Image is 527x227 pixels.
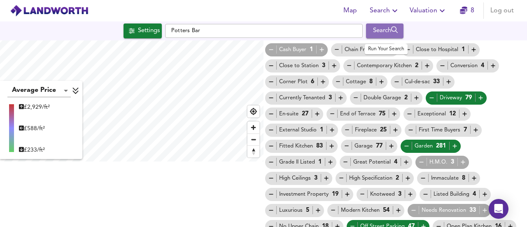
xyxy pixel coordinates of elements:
button: 8 [454,2,480,19]
button: Settings [124,23,162,38]
button: Zoom in [247,122,259,133]
a: 8 [460,5,474,16]
div: Settings [138,26,160,36]
div: £ 588/ft² [19,124,50,133]
button: Zoom out [247,133,259,145]
span: Map [340,5,360,16]
span: Search [370,5,400,16]
div: Click to configure Search Settings [124,23,162,38]
input: Enter a location... [165,24,363,38]
div: Average Price [7,84,71,97]
button: Search [366,23,403,38]
div: Open Intercom Messenger [489,199,508,219]
button: Reset bearing to north [247,145,259,157]
span: Valuation [410,5,447,16]
span: Reset bearing to north [247,146,259,157]
div: £ 233/ft² [19,146,50,154]
button: Valuation [406,2,450,19]
button: Search [366,2,403,19]
div: £ 2,929/ft² [19,103,50,111]
span: Log out [490,5,514,16]
button: Log out [487,2,517,19]
button: Map [337,2,363,19]
img: logo [10,5,89,17]
span: Zoom out [247,134,259,145]
button: Find my location [247,105,259,117]
div: Search [368,26,401,36]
